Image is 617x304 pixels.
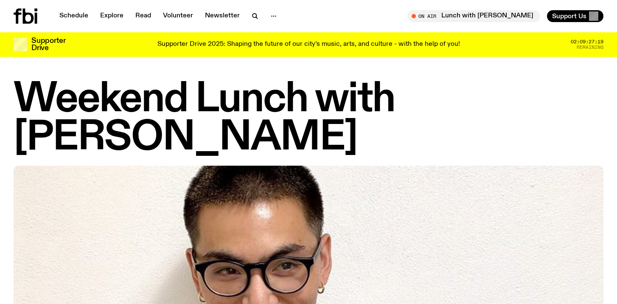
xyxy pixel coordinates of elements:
[54,10,93,22] a: Schedule
[14,81,603,157] h1: Weekend Lunch with [PERSON_NAME]
[157,41,460,48] p: Supporter Drive 2025: Shaping the future of our city’s music, arts, and culture - with the help o...
[200,10,245,22] a: Newsletter
[547,10,603,22] button: Support Us
[130,10,156,22] a: Read
[552,12,586,20] span: Support Us
[95,10,129,22] a: Explore
[571,39,603,44] span: 02:09:27:19
[158,10,198,22] a: Volunteer
[407,10,540,22] button: On AirLunch with [PERSON_NAME]
[577,45,603,50] span: Remaining
[31,37,65,52] h3: Supporter Drive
